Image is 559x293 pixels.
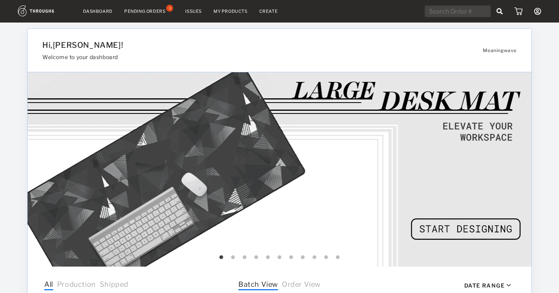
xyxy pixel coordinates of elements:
h1: Hi, [PERSON_NAME] ! [42,40,437,50]
span: Batch View [238,280,278,290]
button: 5 [264,254,272,262]
a: Dashboard [83,9,113,14]
img: 68b8b232-0003-4352-b7e2-3a53cc3ac4a2.gif [28,72,532,267]
span: Meaningwave [483,47,517,53]
button: 7 [287,254,295,262]
button: 8 [299,254,307,262]
img: icon_caret_down_black.69fb8af9.svg [507,284,511,287]
button: 9 [311,254,318,262]
button: 3 [241,254,248,262]
button: 11 [334,254,342,262]
div: Pending Orders [124,9,165,14]
button: 4 [252,254,260,262]
h3: Welcome to your dashboard [42,54,437,60]
span: All [44,280,53,290]
span: Production [57,280,96,290]
img: logo.1c10ca64.svg [18,5,71,16]
a: Pending Orders3 [124,8,174,15]
div: 3 [166,5,173,12]
span: Order View [282,280,321,290]
a: Create [259,9,278,14]
span: Shipped [100,280,128,290]
button: 2 [229,254,237,262]
input: Search Order # [425,5,491,17]
button: 1 [217,254,225,262]
a: My Products [214,9,248,14]
button: 6 [276,254,283,262]
a: Issues [185,9,202,14]
div: Date Range [464,282,505,289]
button: 10 [322,254,330,262]
img: icon_cart.dab5cea1.svg [514,7,523,15]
